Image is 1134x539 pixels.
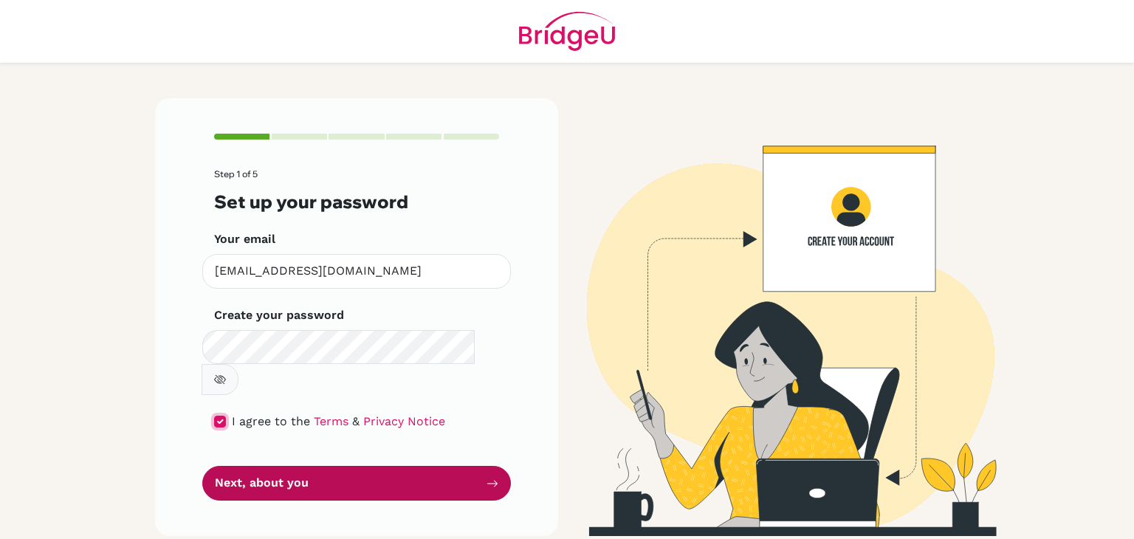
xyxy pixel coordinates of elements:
label: Your email [214,230,275,248]
a: Terms [314,414,348,428]
span: I agree to the [232,414,310,428]
label: Create your password [214,306,344,324]
span: Step 1 of 5 [214,168,258,179]
span: & [352,414,360,428]
button: Next, about you [202,466,511,501]
h3: Set up your password [214,191,499,213]
a: Privacy Notice [363,414,445,428]
input: Insert your email* [202,254,511,289]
